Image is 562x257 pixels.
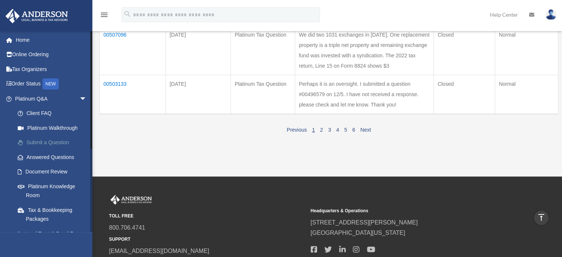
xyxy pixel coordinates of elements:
[109,195,153,204] img: Anderson Advisors Platinum Portal
[495,26,558,75] td: Normal
[534,210,549,226] a: vertical_align_top
[537,213,546,222] i: vertical_align_top
[310,207,507,215] small: Headquarters & Operations
[495,75,558,114] td: Normal
[295,26,433,75] td: We did two 1031 exchanges in [DATE]. One replacement property is a triple net property and remain...
[320,127,323,133] a: 2
[10,121,98,135] a: Platinum Walkthrough
[42,78,59,89] div: NEW
[100,26,166,75] td: 00507096
[5,33,98,47] a: Home
[5,91,98,106] a: Platinum Q&Aarrow_drop_down
[295,75,433,114] td: Perhaps it is an oversight. I submitted a question #00496579 on 12/5. I have not received a respo...
[310,219,418,226] a: [STREET_ADDRESS][PERSON_NAME]
[10,106,98,121] a: Client FAQ
[10,150,94,165] a: Answered Questions
[434,26,495,75] td: Closed
[10,179,98,203] a: Platinum Knowledge Room
[434,75,495,114] td: Closed
[79,91,94,106] span: arrow_drop_down
[10,165,98,179] a: Document Review
[123,10,132,18] i: search
[166,26,231,75] td: [DATE]
[10,203,98,226] a: Tax & Bookkeeping Packages
[100,10,109,19] i: menu
[3,9,70,23] img: Anderson Advisors Platinum Portal
[328,127,331,133] a: 3
[231,75,295,114] td: Platinum Tax Question
[109,224,145,231] a: 800.706.4741
[100,13,109,19] a: menu
[344,127,347,133] a: 5
[545,9,556,20] img: User Pic
[5,77,98,92] a: Order StatusNEW
[231,26,295,75] td: Platinum Tax Question
[109,236,305,243] small: SUPPORT
[352,127,355,133] a: 6
[109,212,305,220] small: TOLL FREE
[166,75,231,114] td: [DATE]
[10,135,98,150] a: Submit a Question
[336,127,339,133] a: 4
[5,62,98,77] a: Tax Organizers
[10,226,98,241] a: Land Trust & Deed Forum
[312,127,315,133] a: 1
[5,47,98,62] a: Online Ordering
[287,127,307,133] a: Previous
[109,248,209,254] a: [EMAIL_ADDRESS][DOMAIN_NAME]
[100,75,166,114] td: 00503133
[310,230,405,236] a: [GEOGRAPHIC_DATA][US_STATE]
[360,127,371,133] a: Next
